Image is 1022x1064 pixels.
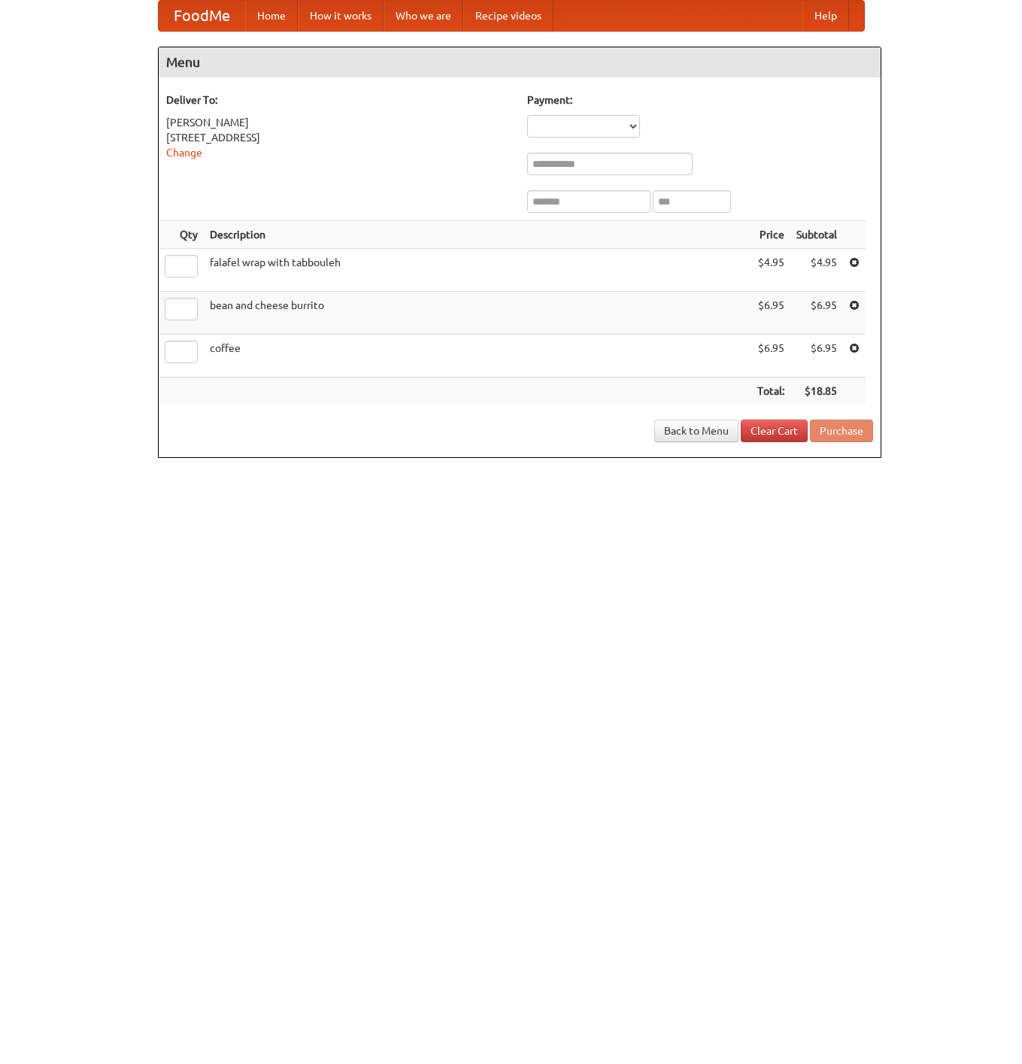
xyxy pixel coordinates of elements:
[751,335,790,377] td: $6.95
[741,420,808,442] a: Clear Cart
[790,377,843,405] th: $18.85
[245,1,298,31] a: Home
[802,1,849,31] a: Help
[810,420,873,442] button: Purchase
[204,292,751,335] td: bean and cheese burrito
[751,377,790,405] th: Total:
[159,47,881,77] h4: Menu
[159,1,245,31] a: FoodMe
[790,335,843,377] td: $6.95
[790,249,843,292] td: $4.95
[166,115,512,130] div: [PERSON_NAME]
[790,221,843,249] th: Subtotal
[204,335,751,377] td: coffee
[166,130,512,145] div: [STREET_ADDRESS]
[527,92,873,108] h5: Payment:
[159,221,204,249] th: Qty
[384,1,463,31] a: Who we are
[751,221,790,249] th: Price
[751,292,790,335] td: $6.95
[790,292,843,335] td: $6.95
[654,420,738,442] a: Back to Menu
[166,92,512,108] h5: Deliver To:
[751,249,790,292] td: $4.95
[463,1,553,31] a: Recipe videos
[298,1,384,31] a: How it works
[166,147,202,159] a: Change
[204,249,751,292] td: falafel wrap with tabbouleh
[204,221,751,249] th: Description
